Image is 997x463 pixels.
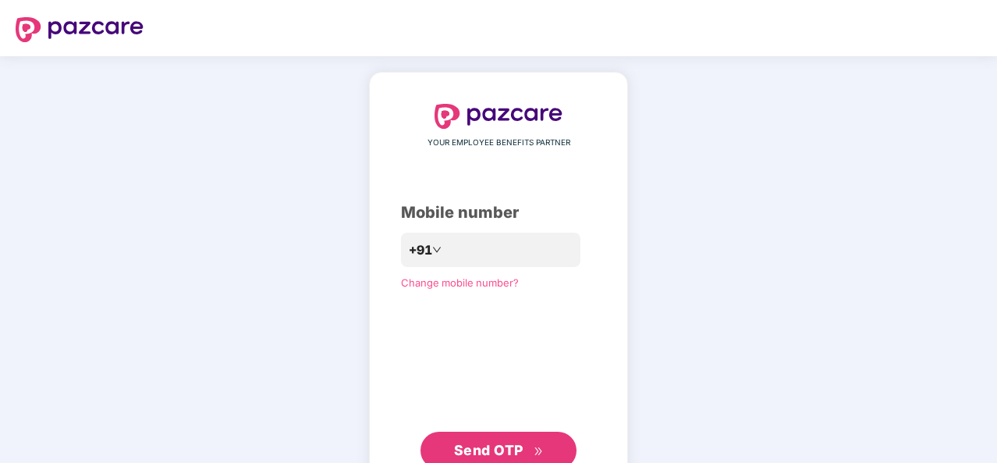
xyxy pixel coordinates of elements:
span: down [432,245,442,255]
span: double-right [534,447,544,457]
img: logo [435,104,562,129]
span: +91 [409,240,432,260]
span: Send OTP [454,442,523,458]
img: logo [16,17,144,42]
a: Change mobile number? [401,276,519,289]
div: Mobile number [401,201,596,225]
span: YOUR EMPLOYEE BENEFITS PARTNER [428,137,570,149]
